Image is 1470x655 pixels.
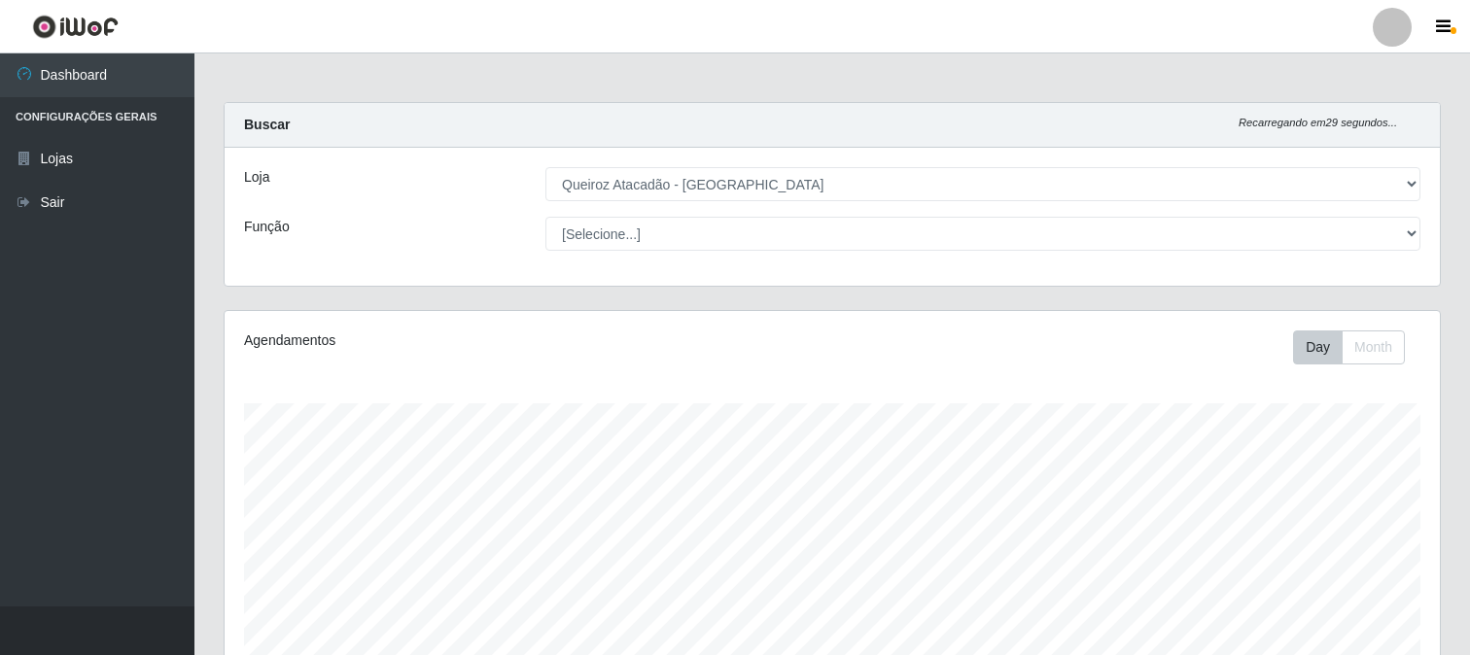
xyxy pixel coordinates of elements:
img: CoreUI Logo [32,15,119,39]
label: Função [244,217,290,237]
div: Toolbar with button groups [1293,330,1420,364]
label: Loja [244,167,269,188]
strong: Buscar [244,117,290,132]
div: First group [1293,330,1405,364]
button: Day [1293,330,1343,364]
div: Agendamentos [244,330,717,351]
button: Month [1342,330,1405,364]
i: Recarregando em 29 segundos... [1239,117,1397,128]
